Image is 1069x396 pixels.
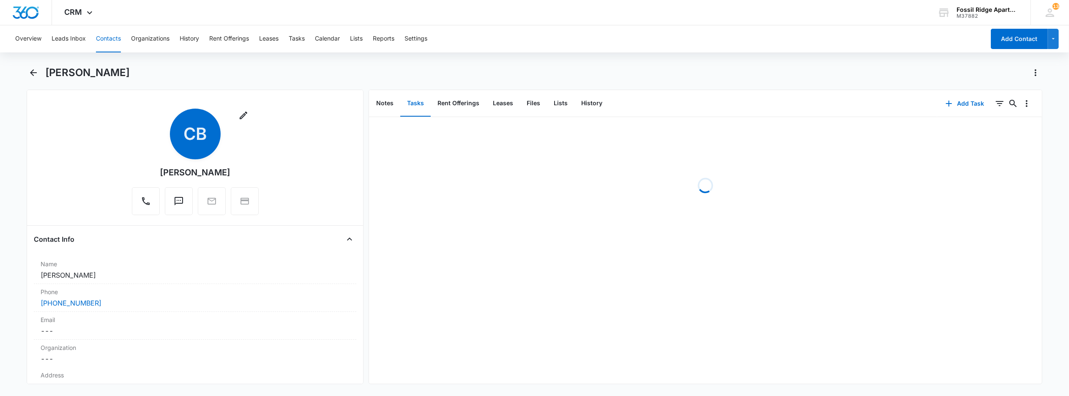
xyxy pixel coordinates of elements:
[259,25,279,52] button: Leases
[1029,66,1042,79] button: Actions
[96,25,121,52] button: Contacts
[400,90,431,117] button: Tasks
[369,90,400,117] button: Notes
[41,354,350,364] dd: ---
[34,367,356,395] div: Address---
[1053,3,1059,10] div: notifications count
[132,200,160,208] a: Call
[957,13,1018,19] div: account id
[132,187,160,215] button: Call
[431,90,486,117] button: Rent Offerings
[131,25,170,52] button: Organizations
[209,25,249,52] button: Rent Offerings
[405,25,427,52] button: Settings
[165,187,193,215] button: Text
[41,298,101,308] a: [PHONE_NUMBER]
[41,343,350,352] label: Organization
[343,232,356,246] button: Close
[991,29,1048,49] button: Add Contact
[165,200,193,208] a: Text
[957,6,1018,13] div: account name
[547,90,574,117] button: Lists
[373,25,394,52] button: Reports
[520,90,547,117] button: Files
[574,90,609,117] button: History
[41,287,350,296] label: Phone
[1020,97,1033,110] button: Overflow Menu
[34,256,356,284] div: Name[PERSON_NAME]
[34,234,74,244] h4: Contact Info
[41,371,350,380] label: Address
[993,97,1006,110] button: Filters
[180,25,199,52] button: History
[41,270,350,280] dd: [PERSON_NAME]
[350,25,363,52] button: Lists
[34,340,356,367] div: Organization---
[289,25,305,52] button: Tasks
[45,66,130,79] h1: [PERSON_NAME]
[41,259,350,268] label: Name
[52,25,86,52] button: Leads Inbox
[41,381,350,391] dd: ---
[170,109,221,159] span: CB
[486,90,520,117] button: Leases
[34,312,356,340] div: Email---
[1006,97,1020,110] button: Search...
[315,25,340,52] button: Calendar
[937,93,993,114] button: Add Task
[34,284,356,312] div: Phone[PHONE_NUMBER]
[1053,3,1059,10] span: 13
[27,66,40,79] button: Back
[160,166,230,179] div: [PERSON_NAME]
[41,326,350,336] dd: ---
[15,25,41,52] button: Overview
[65,8,82,16] span: CRM
[41,315,350,324] label: Email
